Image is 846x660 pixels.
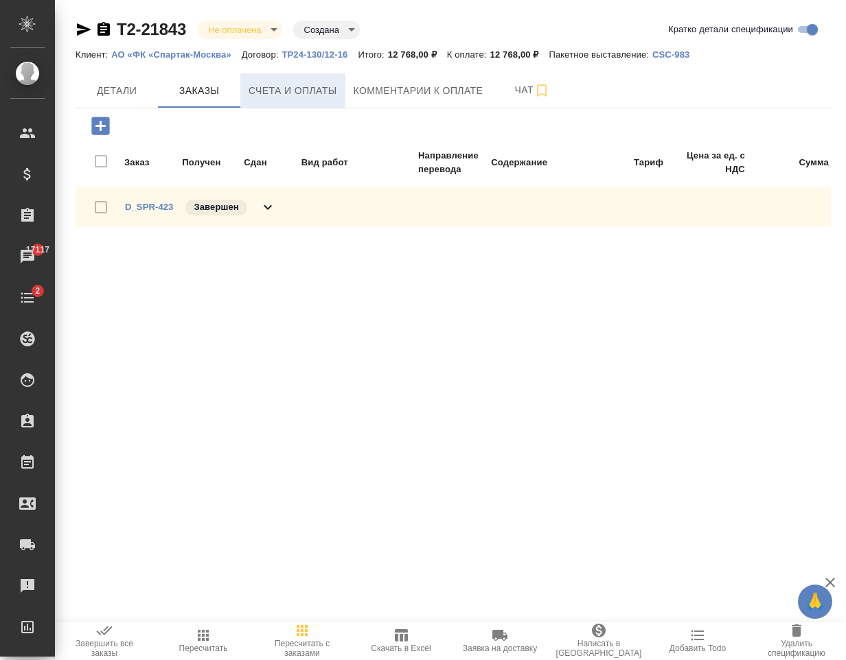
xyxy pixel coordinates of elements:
td: Заказ [124,148,180,177]
td: Тариф [586,148,664,177]
td: Цена за ед. с НДС [665,148,746,177]
p: Клиент: [76,49,111,60]
button: Создана [300,24,343,36]
p: Пакетное выставление: [549,49,652,60]
p: 12 768,00 ₽ [490,49,549,60]
a: ТР24-130/12-16 [282,48,358,60]
a: АО «ФК «Спартак-Москва» [111,48,242,60]
a: Т2-21843 [117,20,186,38]
a: 17117 [3,239,52,274]
span: Удалить спецификацию [755,639,838,658]
button: Пересчитать [154,622,253,660]
p: АО «ФК «Спартак-Москва» [111,49,242,60]
td: Получен [181,148,242,177]
td: Сдан [243,148,299,177]
button: Скопировать ссылку для ЯМессенджера [76,21,92,38]
p: ТР24-130/12-16 [282,49,358,60]
button: 🙏 [798,585,832,619]
button: Написать в [GEOGRAPHIC_DATA] [549,622,648,660]
span: Добавить Todo [670,644,726,653]
span: Завершить все заказы [63,639,146,658]
span: 🙏 [803,587,827,616]
p: 12 768,00 ₽ [388,49,447,60]
span: Детали [84,82,150,99]
button: Скопировать ссылку [95,21,112,38]
svg: Подписаться [534,82,550,99]
p: Итого: [358,49,387,60]
div: Не оплачена [197,21,282,39]
a: CSC-983 [652,48,700,60]
a: D_SPR-423 [125,202,173,212]
span: Пересчитать с заказами [261,639,343,658]
button: Заявка на доставку [450,622,549,660]
span: Заявка на доставку [463,644,537,653]
a: 2 [3,281,52,315]
span: Счета и оплаты [249,82,337,99]
p: К оплате: [447,49,490,60]
span: Пересчитать [179,644,228,653]
span: Заказы [166,82,232,99]
span: Чат [499,82,565,99]
span: Кратко детали спецификации [668,23,793,36]
td: Вид работ [301,148,416,177]
td: Сумма [747,148,830,177]
button: Скачать в Excel [352,622,450,660]
p: Договор: [242,49,282,60]
span: 2 [27,284,48,298]
button: Пересчитать с заказами [253,622,352,660]
span: Скачать в Excel [371,644,431,653]
div: D_SPR-423Завершен [76,187,831,227]
button: Добавить Todo [648,622,747,660]
span: Комментарии к оплате [354,82,483,99]
p: Завершен [194,200,238,214]
div: Не оплачена [293,21,360,39]
button: Удалить спецификацию [747,622,846,660]
td: Направление перевода [418,148,489,177]
p: CSC-983 [652,49,700,60]
td: Содержание [490,148,585,177]
span: 17117 [18,243,58,257]
span: Написать в [GEOGRAPHIC_DATA] [556,639,642,658]
button: Добавить заказ [82,112,119,140]
button: Не оплачена [204,24,265,36]
button: Завершить все заказы [55,622,154,660]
